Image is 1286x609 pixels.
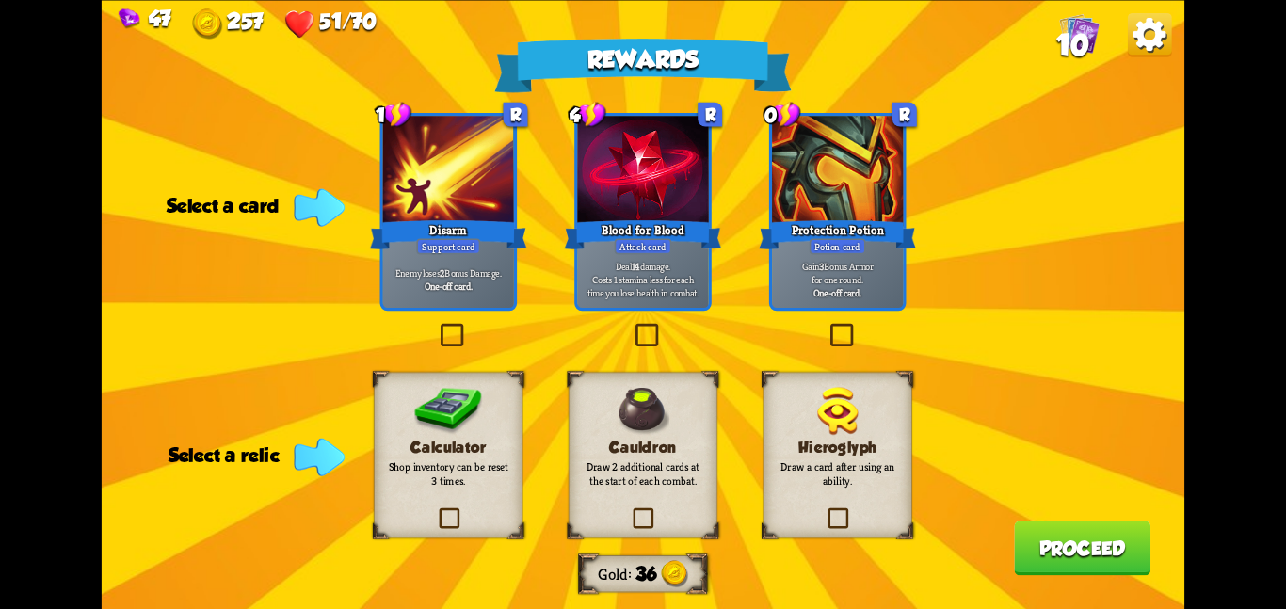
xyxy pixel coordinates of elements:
[570,101,606,128] div: 4
[227,8,264,33] span: 257
[284,8,376,40] div: Health
[776,260,900,285] p: Gain Bonus Armor for one round.
[583,459,703,488] p: Draw 2 additional cards at the start of each combat.
[813,285,861,298] b: One-off card.
[819,260,824,273] b: 3
[778,459,898,488] p: Draw a card after using an ability.
[810,238,866,254] div: Potion card
[416,238,480,254] div: Support card
[759,216,916,251] div: Protection Potion
[294,188,345,226] img: Indicator_Arrow.png
[565,216,722,251] div: Blood for Blood
[169,444,339,466] div: Select a relic
[425,279,473,292] b: One-off card.
[816,386,858,435] img: Hieroglyph.png
[284,8,314,39] img: Heart.png
[581,260,705,298] p: Deal damage. Costs 1 stamina less for each time you lose health in combat.
[376,101,412,128] div: 1
[167,195,338,216] div: Select a card
[294,438,345,475] img: Indicator_Arrow.png
[319,8,376,33] span: 51/70
[119,6,171,30] div: Gems
[1059,12,1100,53] img: Cards_Icon.png
[414,386,483,435] img: Calculator.png
[698,102,722,126] div: R
[494,38,791,92] div: Rewards
[1128,12,1172,56] img: Options_Button.png
[583,438,703,456] h3: Cauldron
[119,8,140,29] img: Gem.png
[1056,28,1089,61] span: 10
[386,265,510,279] p: Enemy loses Bonus Damage.
[388,438,508,456] h3: Calculator
[1059,12,1100,57] div: View all the cards in your deck
[617,386,669,435] img: Cauldron.png
[192,8,222,39] img: Gold.png
[370,216,527,251] div: Disarm
[635,563,656,585] span: 36
[440,265,444,279] b: 2
[598,563,635,584] div: Gold
[764,101,801,128] div: 0
[632,260,640,273] b: 14
[192,8,263,40] div: Gold
[778,438,898,456] h3: Hieroglyph
[615,238,672,254] div: Attack card
[1014,521,1150,575] button: Proceed
[661,560,688,587] img: Gold.png
[388,459,508,488] p: Shop inventory can be reset 3 times.
[892,102,917,126] div: R
[504,102,528,126] div: R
